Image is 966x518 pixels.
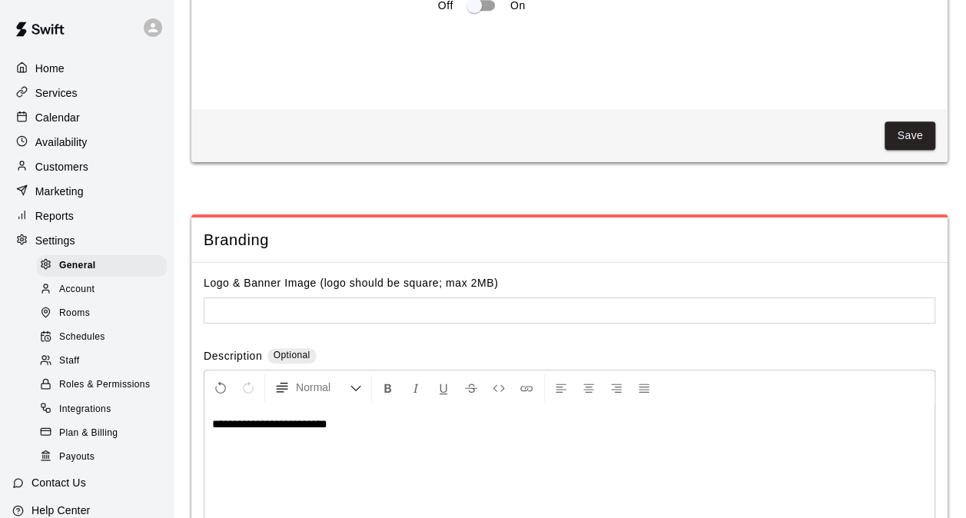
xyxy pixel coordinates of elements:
label: Logo & Banner Image (logo should be square; max 2MB) [204,277,498,289]
button: Insert Link [513,374,539,401]
a: Schedules [37,326,173,350]
span: Payouts [59,450,95,465]
a: Payouts [37,445,173,469]
a: Services [12,81,161,105]
span: Optional [274,350,310,360]
button: Format Strikethrough [458,374,484,401]
span: Roles & Permissions [59,377,150,393]
div: Plan & Billing [37,423,167,444]
button: Center Align [576,374,602,401]
span: General [59,258,96,274]
div: Roles & Permissions [37,374,167,396]
span: Integrations [59,402,111,417]
a: Calendar [12,106,161,129]
button: Right Align [603,374,629,401]
button: Redo [235,374,261,401]
a: Plan & Billing [37,421,173,445]
div: Account [37,279,167,301]
div: Staff [37,350,167,372]
label: Description [204,348,262,366]
a: Settings [12,229,161,252]
p: Marketing [35,184,84,199]
button: Save [885,121,935,150]
p: Reports [35,208,74,224]
button: Left Align [548,374,574,401]
a: Rooms [37,302,173,326]
a: Availability [12,131,161,154]
p: Customers [35,159,88,174]
a: Marketing [12,180,161,203]
button: Formatting Options [268,374,368,401]
p: Help Center [32,503,90,518]
p: Services [35,85,78,101]
a: Integrations [37,397,173,421]
div: Rooms [37,303,167,324]
a: Account [37,277,173,301]
p: Calendar [35,110,80,125]
a: Home [12,57,161,80]
p: Availability [35,134,88,150]
span: Schedules [59,330,105,345]
button: Justify Align [631,374,657,401]
span: Rooms [59,306,90,321]
p: Settings [35,233,75,248]
button: Format Underline [430,374,456,401]
button: Format Bold [375,374,401,401]
a: Customers [12,155,161,178]
a: Staff [37,350,173,374]
a: General [37,254,173,277]
span: Account [59,282,95,297]
p: Home [35,61,65,76]
button: Insert Code [486,374,512,401]
a: Reports [12,204,161,227]
a: Roles & Permissions [37,374,173,397]
div: General [37,255,167,277]
span: Plan & Billing [59,426,118,441]
button: Undo [207,374,234,401]
span: Branding [204,230,935,251]
span: Staff [59,354,79,369]
div: Integrations [37,399,167,420]
div: Payouts [37,447,167,468]
button: Format Italics [403,374,429,401]
p: Contact Us [32,475,86,490]
div: Schedules [37,327,167,348]
span: Normal [296,380,350,395]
